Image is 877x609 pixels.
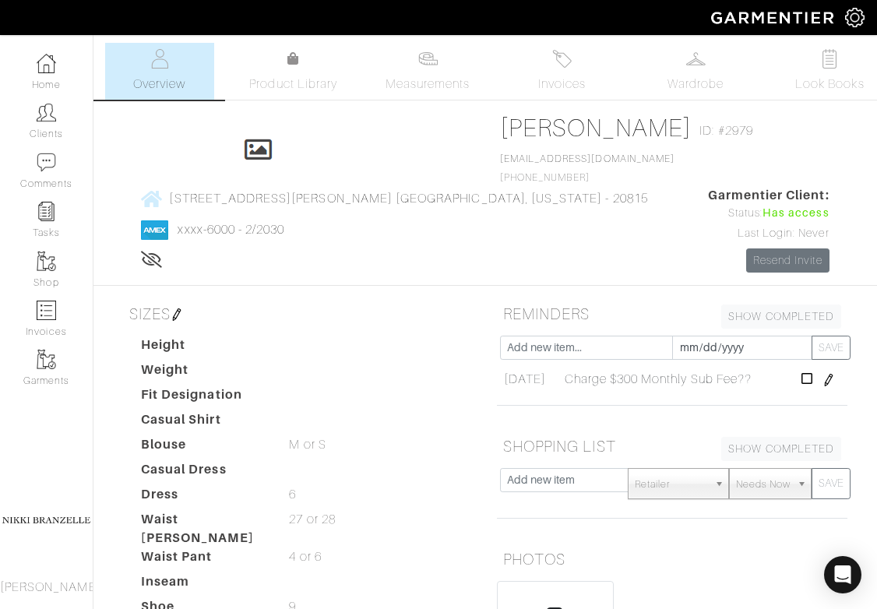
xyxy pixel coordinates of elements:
img: reminder-icon-8004d30b9f0a5d33ae49ab947aed9ed385cf756f9e5892f1edd6e32f2345188e.png [37,202,56,221]
a: Product Library [239,50,348,93]
a: SHOW COMPLETED [721,437,841,461]
img: measurements-466bbee1fd09ba9460f595b01e5d73f9e2bff037440d3c8f018324cb6cdf7a4a.svg [418,49,438,69]
dt: Blouse [129,435,277,460]
div: Last Login: Never [708,225,829,242]
input: Add new item [500,468,629,492]
img: orders-27d20c2124de7fd6de4e0e44c1d41de31381a507db9b33961299e4e07d508b8c.svg [552,49,572,69]
span: 4 or 6 [289,547,321,566]
span: M or S [289,435,326,454]
a: [EMAIL_ADDRESS][DOMAIN_NAME] [500,153,674,164]
h5: PHOTOS [497,544,847,575]
img: american_express-1200034d2e149cdf2cc7894a33a747db654cf6f8355cb502592f1d228b2ac700.png [141,220,168,240]
span: ID: #2979 [699,121,752,140]
img: garments-icon-b7da505a4dc4fd61783c78ac3ca0ef83fa9d6f193b1c9dc38574b1d14d53ca28.png [37,350,56,369]
span: [PHONE_NUMBER] [500,153,674,183]
span: Retailer [635,469,708,500]
span: 27 or 28 [289,510,335,529]
dt: Casual Shirt [129,410,277,435]
img: pen-cf24a1663064a2ec1b9c1bd2387e9de7a2fa800b781884d57f21acf72779bad2.png [822,374,835,386]
a: Invoices [507,43,616,100]
a: Wardrobe [641,43,750,100]
img: orders-icon-0abe47150d42831381b5fb84f609e132dff9fe21cb692f30cb5eec754e2cba89.png [37,301,56,320]
img: garments-icon-b7da505a4dc4fd61783c78ac3ca0ef83fa9d6f193b1c9dc38574b1d14d53ca28.png [37,252,56,271]
img: dashboard-icon-dbcd8f5a0b271acd01030246c82b418ddd0df26cd7fceb0bd07c9910d44c42f6.png [37,54,56,73]
span: Invoices [538,75,586,93]
div: Status: [708,205,829,222]
a: xxxx-6000 - 2/2030 [178,223,284,237]
dt: Dress [129,485,277,510]
div: Open Intercom Messenger [824,556,861,593]
dt: Waist [PERSON_NAME] [129,510,277,547]
button: SAVE [812,468,851,499]
dt: Inseam [129,572,277,597]
a: SHOW COMPLETED [721,304,841,329]
dt: Waist Pant [129,547,277,572]
span: [DATE] [504,370,546,389]
span: Overview [133,75,185,93]
span: [STREET_ADDRESS][PERSON_NAME] [GEOGRAPHIC_DATA], [US_STATE] - 20815 [169,192,647,206]
img: gear-icon-white-bd11855cb880d31180b6d7d6211b90ccbf57a29d726f0c71d8c61bd08dd39cc2.png [845,8,865,27]
dt: Weight [129,361,277,385]
img: basicinfo-40fd8af6dae0f16599ec9e87c0ef1c0a1fdea2edbe929e3d69a839185d80c458.svg [150,49,169,69]
a: Overview [105,43,214,100]
h5: REMINDERS [497,298,847,329]
img: comment-icon-a0a6a9ef722e966f86d9cbdc48e553b5cf19dbc54f86b18d962a5391bc8f6eb6.png [37,153,56,172]
dt: Fit Designation [129,385,277,410]
span: Measurements [386,75,470,93]
button: SAVE [812,336,851,360]
h5: SHOPPING LIST [497,431,847,462]
a: [STREET_ADDRESS][PERSON_NAME] [GEOGRAPHIC_DATA], [US_STATE] - 20815 [141,188,647,208]
dt: Casual Dress [129,460,277,485]
a: Resend Invite [746,248,829,273]
span: Has access [763,205,829,222]
a: [PERSON_NAME] [500,114,692,142]
input: Add new item... [500,336,673,360]
h5: SIZES [123,298,474,329]
img: pen-cf24a1663064a2ec1b9c1bd2387e9de7a2fa800b781884d57f21acf72779bad2.png [171,308,183,321]
span: Wardrobe [667,75,724,93]
span: Charge $300 Monthly Sub Fee?? [565,370,752,389]
dt: Height [129,336,277,361]
img: todo-9ac3debb85659649dc8f770b8b6100bb5dab4b48dedcbae339e5042a72dfd3cc.svg [820,49,840,69]
span: Needs Now [736,469,791,500]
span: 6 [289,485,296,504]
img: wardrobe-487a4870c1b7c33e795ec22d11cfc2ed9d08956e64fb3008fe2437562e282088.svg [686,49,706,69]
img: garmentier-logo-header-white-b43fb05a5012e4ada735d5af1a66efaba907eab6374d6393d1fbf88cb4ef424d.png [703,4,845,31]
img: clients-icon-6bae9207a08558b7cb47a8932f037763ab4055f8c8b6bfacd5dc20c3e0201464.png [37,103,56,122]
a: Measurements [373,43,483,100]
span: Look Books [795,75,865,93]
span: Garmentier Client: [708,186,829,205]
span: Product Library [249,75,337,93]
